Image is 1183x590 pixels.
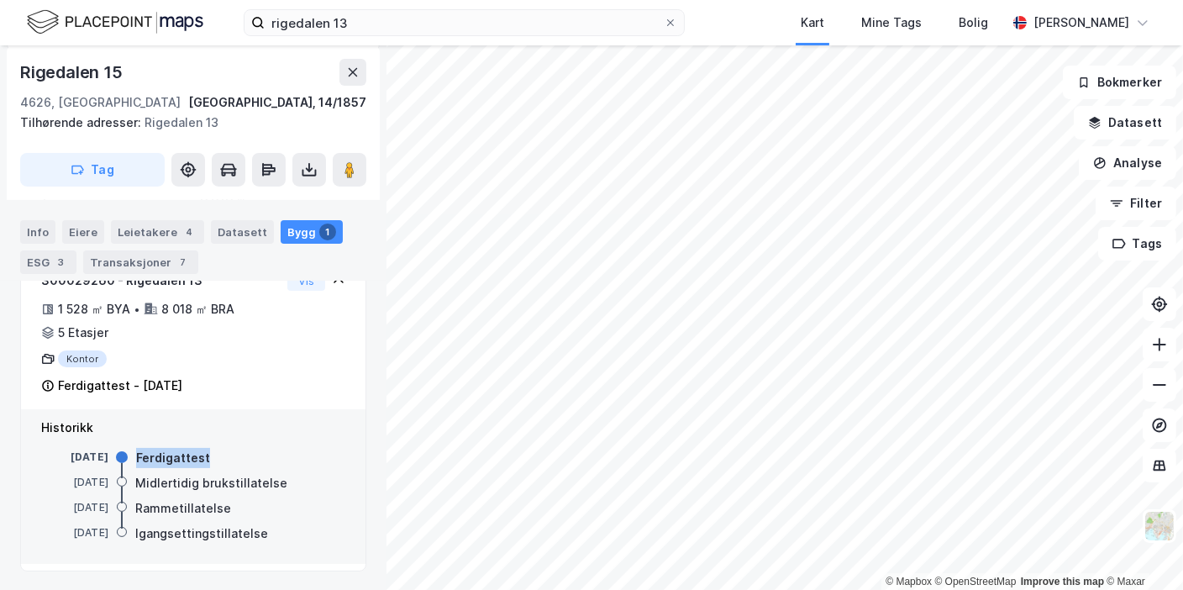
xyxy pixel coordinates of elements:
[1021,576,1104,587] a: Improve this map
[20,92,181,113] div: 4626, [GEOGRAPHIC_DATA]
[1098,227,1176,261] button: Tags
[20,220,55,244] div: Info
[135,473,287,493] div: Midlertidig brukstillatelse
[111,220,204,244] div: Leietakere
[281,220,343,244] div: Bygg
[861,13,922,33] div: Mine Tags
[27,8,203,37] img: logo.f888ab2527a4732fd821a326f86c7f29.svg
[135,524,268,544] div: Igangsettingstillatelse
[1099,509,1183,590] iframe: Chat Widget
[886,576,932,587] a: Mapbox
[161,299,234,319] div: 8 018 ㎡ BRA
[83,250,198,274] div: Transaksjoner
[41,418,345,438] div: Historikk
[1099,509,1183,590] div: Kontrollprogram for chat
[20,115,145,129] span: Tilhørende adresser:
[181,224,197,240] div: 4
[1033,13,1129,33] div: [PERSON_NAME]
[175,254,192,271] div: 7
[20,59,126,86] div: Rigedalen 15
[58,299,130,319] div: 1 528 ㎡ BYA
[188,92,366,113] div: [GEOGRAPHIC_DATA], 14/1857
[1063,66,1176,99] button: Bokmerker
[58,376,182,396] div: Ferdigattest - [DATE]
[801,13,824,33] div: Kart
[134,303,140,316] div: •
[20,153,165,187] button: Tag
[959,13,988,33] div: Bolig
[58,323,108,343] div: 5 Etasjer
[1074,106,1176,140] button: Datasett
[935,576,1017,587] a: OpenStreetMap
[41,475,108,490] div: [DATE]
[1079,146,1176,180] button: Analyse
[265,10,664,35] input: Søk på adresse, matrikkel, gårdeiere, leietakere eller personer
[62,220,104,244] div: Eiere
[135,498,231,519] div: Rammetillatelse
[41,500,108,515] div: [DATE]
[20,113,353,133] div: Rigedalen 13
[136,448,210,468] div: Ferdigattest
[319,224,336,240] div: 1
[20,250,76,274] div: ESG
[1096,187,1176,220] button: Filter
[53,254,70,271] div: 3
[211,220,274,244] div: Datasett
[41,450,108,465] div: [DATE]
[41,525,108,540] div: [DATE]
